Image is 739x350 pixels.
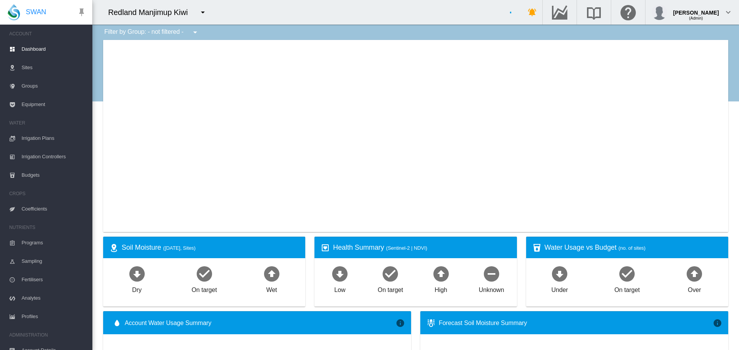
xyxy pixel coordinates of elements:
span: Sites [22,58,86,77]
img: profile.jpg [652,5,667,20]
span: NUTRIENTS [9,221,86,234]
img: SWAN-Landscape-Logo-Colour-drop.png [8,4,20,20]
md-icon: icon-heart-box-outline [321,243,330,252]
div: Forecast Soil Moisture Summary [439,319,713,327]
div: [PERSON_NAME] [673,6,719,13]
md-icon: icon-arrow-up-bold-circle [432,264,450,283]
div: On target [192,283,217,294]
div: Dry [132,283,142,294]
span: ([DATE], Sites) [163,245,196,251]
span: Coefficients [22,200,86,218]
div: On target [378,283,403,294]
div: Redland Manjimup Kiwi [108,7,195,18]
button: icon-bell-ring [525,5,540,20]
span: Budgets [22,166,86,184]
md-icon: icon-map-marker-radius [109,243,119,252]
div: Unknown [479,283,504,294]
span: Irrigation Plans [22,129,86,148]
md-icon: Go to the Data Hub [550,8,569,17]
md-icon: icon-pin [77,8,86,17]
md-icon: Search the knowledge base [585,8,603,17]
button: icon-menu-down [187,25,203,40]
span: ADMINISTRATION [9,329,86,341]
div: Wet [266,283,277,294]
md-icon: icon-checkbox-marked-circle [195,264,214,283]
span: ACCOUNT [9,28,86,40]
span: CROPS [9,187,86,200]
span: Analytes [22,289,86,307]
md-icon: icon-minus-circle [482,264,501,283]
div: On target [614,283,640,294]
div: Low [334,283,345,294]
span: Sampling [22,252,86,270]
div: Water Usage vs Budget [545,243,722,252]
md-icon: icon-bell-ring [528,8,537,17]
span: Profiles [22,307,86,326]
md-icon: icon-arrow-down-bold-circle [128,264,146,283]
span: (Admin) [689,16,703,20]
button: icon-menu-down [195,5,211,20]
md-icon: icon-arrow-up-bold-circle [685,264,704,283]
md-icon: icon-chevron-down [724,8,733,17]
md-icon: icon-menu-down [191,28,200,37]
md-icon: icon-menu-down [198,8,207,17]
md-icon: icon-information [396,318,405,328]
md-icon: icon-checkbox-marked-circle [381,264,400,283]
div: Soil Moisture [122,243,299,252]
span: Groups [22,77,86,95]
span: Account Water Usage Summary [125,319,396,327]
span: (Sentinel-2 | NDVI) [386,245,427,251]
div: Health Summary [333,243,510,252]
div: High [435,283,447,294]
span: Irrigation Controllers [22,148,86,166]
md-icon: icon-arrow-down-bold-circle [331,264,349,283]
md-icon: icon-checkbox-marked-circle [618,264,636,283]
span: Programs [22,234,86,252]
span: Dashboard [22,40,86,58]
md-icon: Click here for help [619,8,637,17]
span: Equipment [22,95,86,114]
div: Filter by Group: - not filtered - [99,25,205,40]
span: SWAN [26,7,46,17]
div: Under [552,283,568,294]
md-icon: icon-information [713,318,722,328]
md-icon: icon-arrow-down-bold-circle [550,264,569,283]
span: (no. of sites) [619,245,645,251]
md-icon: icon-water [112,318,122,328]
md-icon: icon-arrow-up-bold-circle [262,264,281,283]
span: WATER [9,117,86,129]
div: Over [688,283,701,294]
md-icon: icon-cup-water [532,243,542,252]
md-icon: icon-thermometer-lines [426,318,436,328]
span: Fertilisers [22,270,86,289]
